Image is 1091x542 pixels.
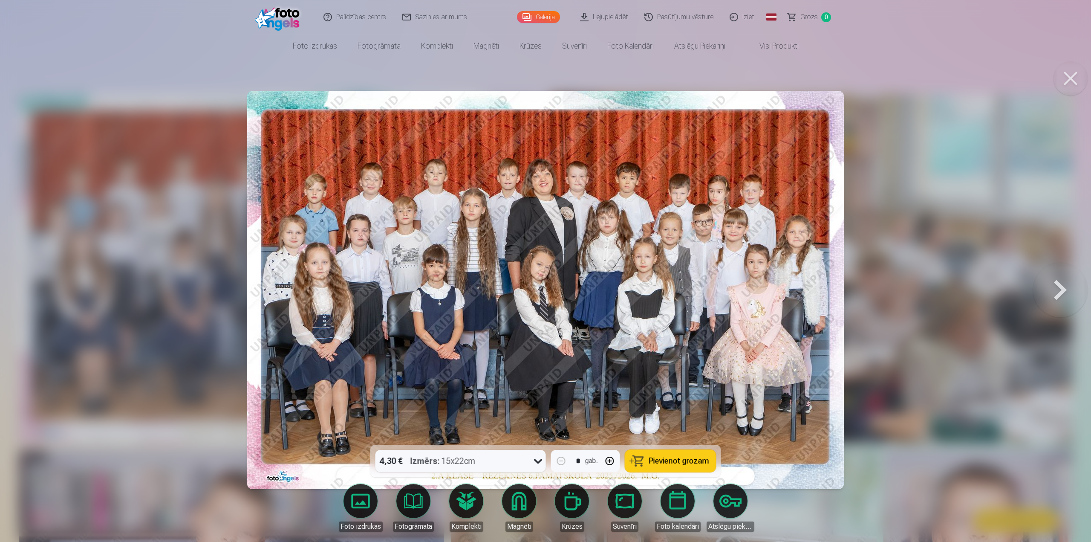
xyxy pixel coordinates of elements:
a: Foto kalendāri [597,34,664,58]
a: Krūzes [548,484,596,532]
div: Suvenīri [611,522,638,532]
strong: Izmērs : [410,455,440,467]
div: 4,30 € [375,450,407,472]
div: 15x22cm [410,450,476,472]
div: Magnēti [505,522,533,532]
a: Fotogrāmata [347,34,411,58]
a: Atslēgu piekariņi [664,34,736,58]
a: Visi produkti [736,34,809,58]
button: Pievienot grozam [625,450,716,472]
div: Krūzes [560,522,584,532]
a: Komplekti [442,484,490,532]
a: Suvenīri [552,34,597,58]
a: Krūzes [509,34,552,58]
a: Suvenīri [601,484,649,532]
img: /fa1 [255,3,304,31]
a: Foto izdrukas [337,484,384,532]
div: Foto izdrukas [339,522,383,532]
div: Atslēgu piekariņi [707,522,754,532]
a: Atslēgu piekariņi [707,484,754,532]
span: Grozs [800,12,818,22]
a: Magnēti [495,484,543,532]
span: 0 [821,12,831,22]
div: gab. [585,456,598,466]
div: Fotogrāmata [393,522,434,532]
a: Galerija [517,11,560,23]
a: Fotogrāmata [390,484,437,532]
div: Komplekti [450,522,483,532]
span: Pievienot grozam [649,457,709,465]
a: Foto kalendāri [654,484,701,532]
a: Foto izdrukas [283,34,347,58]
a: Komplekti [411,34,463,58]
div: Foto kalendāri [655,522,701,532]
a: Magnēti [463,34,509,58]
